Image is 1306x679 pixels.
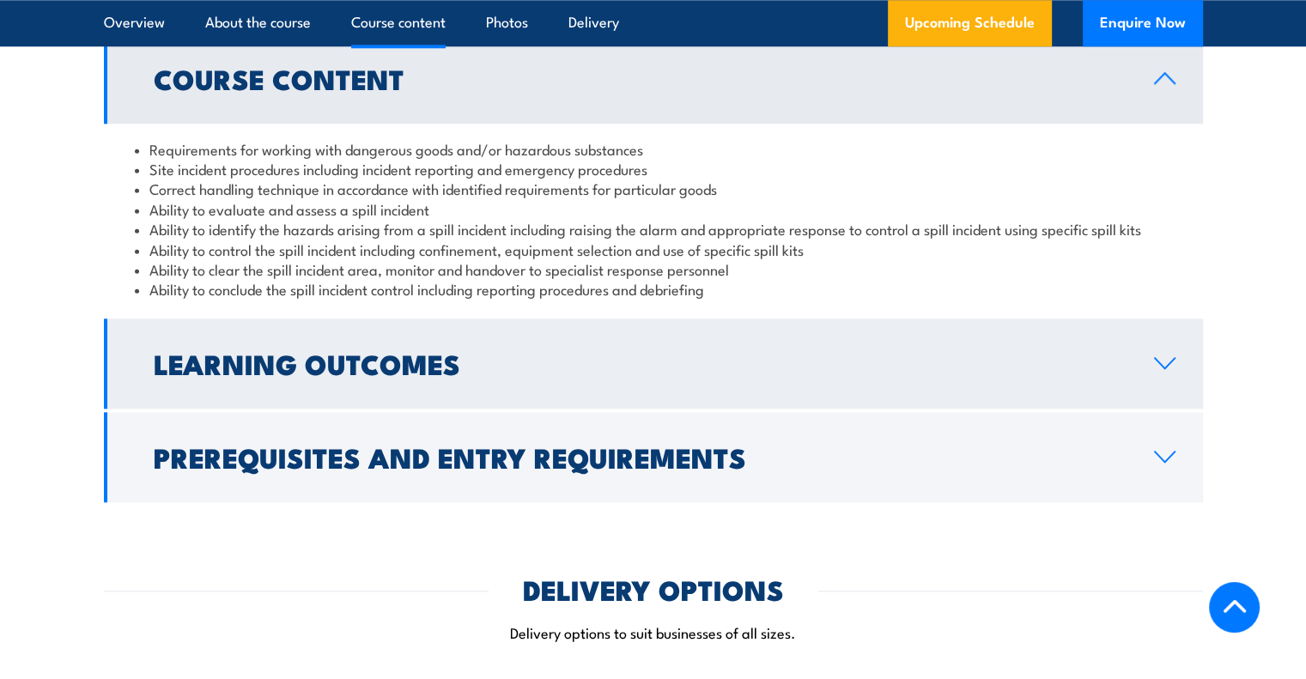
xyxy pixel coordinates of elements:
[135,179,1172,198] li: Correct handling technique in accordance with identified requirements for particular goods
[154,351,1127,375] h2: Learning Outcomes
[154,445,1127,469] h2: Prerequisites and Entry Requirements
[154,66,1127,90] h2: Course Content
[104,622,1203,642] p: Delivery options to suit businesses of all sizes.
[104,318,1203,409] a: Learning Outcomes
[135,139,1172,159] li: Requirements for working with dangerous goods and/or hazardous substances
[135,199,1172,219] li: Ability to evaluate and assess a spill incident
[523,577,784,601] h2: DELIVERY OPTIONS
[104,412,1203,502] a: Prerequisites and Entry Requirements
[135,219,1172,239] li: Ability to identify the hazards arising from a spill incident including raising the alarm and app...
[135,159,1172,179] li: Site incident procedures including incident reporting and emergency procedures
[135,239,1172,259] li: Ability to control the spill incident including confinement, equipment selection and use of speci...
[135,259,1172,279] li: Ability to clear the spill incident area, monitor and handover to specialist response personnel
[135,279,1172,299] li: Ability to conclude the spill incident control including reporting procedures and debriefing
[104,33,1203,124] a: Course Content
